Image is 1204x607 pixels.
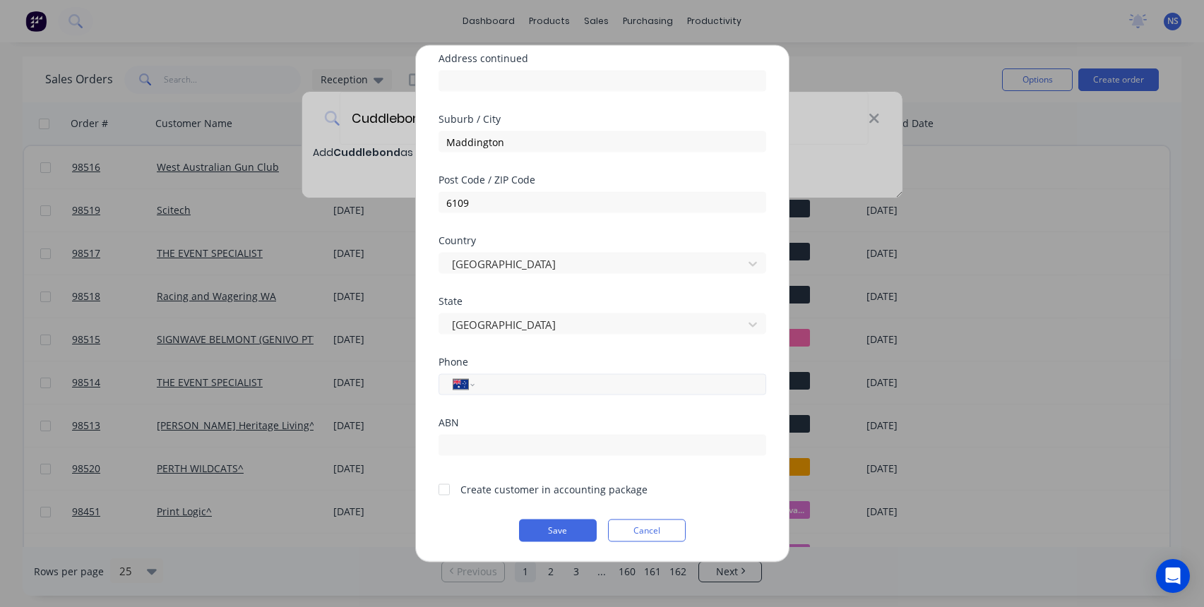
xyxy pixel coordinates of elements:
div: Phone [439,357,766,367]
div: ABN [439,418,766,428]
button: Save [519,519,597,542]
div: Create customer in accounting package [460,482,648,497]
div: State [439,296,766,306]
div: Address continued [439,54,766,64]
div: Post Code / ZIP Code [439,175,766,185]
button: Cancel [608,519,686,542]
div: Suburb / City [439,114,766,124]
div: Country [439,236,766,246]
div: Open Intercom Messenger [1156,559,1190,593]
